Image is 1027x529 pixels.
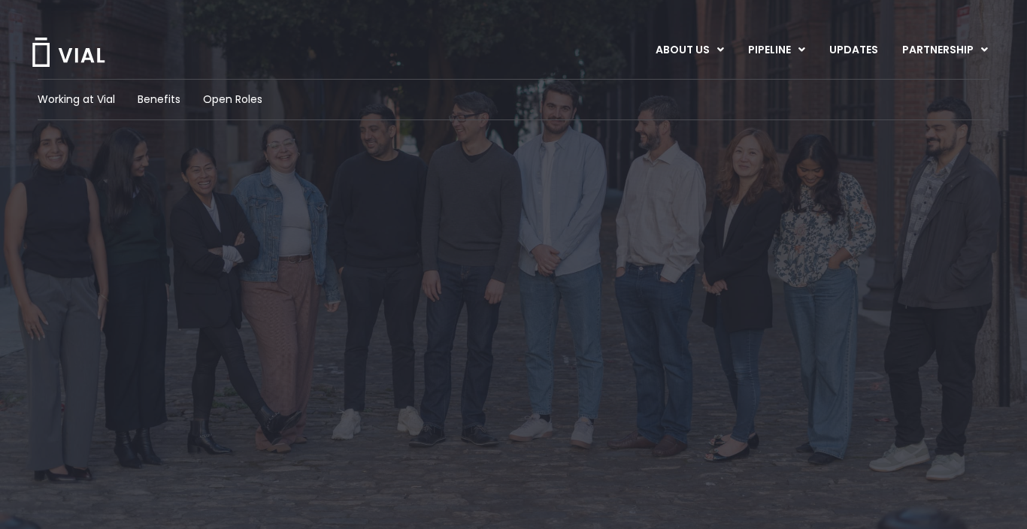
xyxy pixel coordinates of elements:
a: UPDATES [817,38,889,63]
a: Working at Vial [38,92,115,107]
a: Open Roles [203,92,262,107]
img: Vial Logo [31,38,106,67]
a: PARTNERSHIPMenu Toggle [890,38,1000,63]
a: Benefits [138,92,180,107]
a: ABOUT USMenu Toggle [644,38,735,63]
a: PIPELINEMenu Toggle [736,38,816,63]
